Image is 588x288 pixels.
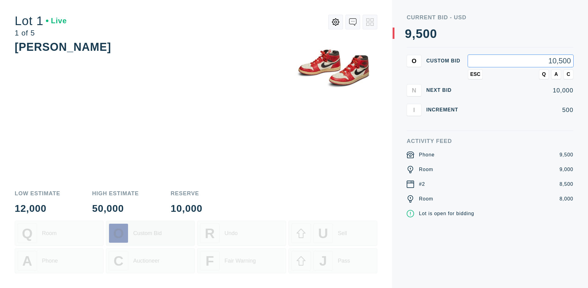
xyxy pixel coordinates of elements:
div: Custom bid [426,58,463,63]
span: ESC [470,72,481,77]
button: QRoom [15,221,104,246]
div: Current Bid - USD [407,15,573,20]
button: A [551,69,561,79]
div: Sell [338,230,347,237]
div: 8,500 [560,181,573,188]
div: Lot 1 [15,15,67,27]
div: Auctioneer [133,258,160,264]
div: Live [46,17,67,24]
div: 9 [405,28,412,40]
span: I [413,106,415,113]
div: Room [419,195,433,203]
div: Lot is open for bidding [419,210,474,217]
div: 0 [423,28,430,40]
span: O [412,57,417,64]
div: 0 [430,28,437,40]
button: O [407,55,421,67]
div: Phone [419,151,435,159]
div: 1 of 5 [15,29,67,37]
div: 10,000 [171,204,202,213]
div: 8,000 [560,195,573,203]
div: , [412,28,416,150]
div: Custom Bid [133,230,162,237]
div: 9,500 [560,151,573,159]
div: #2 [419,181,425,188]
div: Room [419,166,433,173]
div: Low Estimate [15,191,60,196]
div: Pass [338,258,350,264]
span: A [22,253,32,269]
div: 10,000 [468,87,573,93]
span: O [113,226,124,241]
div: 5 [416,28,423,40]
button: FFair Warning [197,248,286,273]
span: Q [542,72,546,77]
div: 12,000 [15,204,60,213]
span: Q [22,226,33,241]
button: USell [288,221,377,246]
button: N [407,84,421,96]
span: N [412,87,416,94]
span: J [319,253,327,269]
div: Phone [42,258,58,264]
button: I [407,104,421,116]
div: [PERSON_NAME] [15,41,111,53]
div: Reserve [171,191,202,196]
button: Q [539,69,549,79]
div: Next Bid [426,88,463,93]
button: C [563,69,573,79]
div: 50,000 [92,204,139,213]
div: High Estimate [92,191,139,196]
span: C [567,72,570,77]
div: Activity Feed [407,138,573,144]
div: Fair Warning [224,258,256,264]
button: CAuctioneer [106,248,195,273]
span: A [554,72,558,77]
span: F [205,253,214,269]
button: JPass [288,248,377,273]
span: C [114,253,123,269]
button: APhone [15,248,104,273]
div: 9,000 [560,166,573,173]
span: R [205,226,215,241]
button: ESC [468,69,483,79]
button: RUndo [197,221,286,246]
button: OCustom Bid [106,221,195,246]
div: Room [42,230,57,237]
div: 500 [468,107,573,113]
div: Undo [224,230,238,237]
span: U [318,226,328,241]
div: Increment [426,107,463,112]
